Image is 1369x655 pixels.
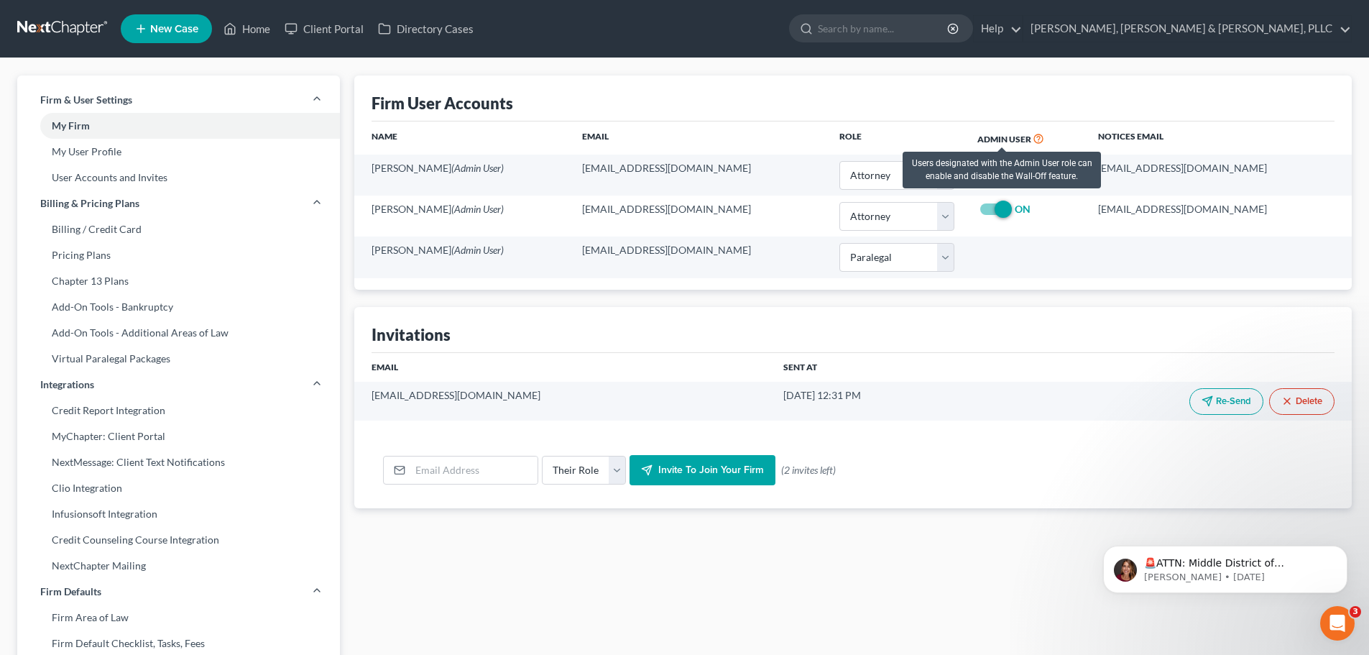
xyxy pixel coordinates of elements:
[17,372,340,398] a: Integrations
[1087,155,1352,196] td: [EMAIL_ADDRESS][DOMAIN_NAME]
[977,134,1031,145] span: Admin User
[571,237,828,278] td: [EMAIL_ADDRESS][DOMAIN_NAME]
[17,242,340,268] a: Pricing Plans
[277,16,371,42] a: Client Portal
[658,464,764,476] span: Invite to join your firm
[1320,606,1355,641] iframe: Intercom live chat
[1189,388,1263,415] button: Re-Send
[17,423,340,449] a: MyChapter: Client Portal
[451,203,504,215] span: (Admin User)
[17,139,340,165] a: My User Profile
[1269,388,1335,415] button: Delete
[17,294,340,320] a: Add-On Tools - Bankruptcy
[17,113,340,139] a: My Firm
[1023,16,1351,42] a: [PERSON_NAME], [PERSON_NAME] & [PERSON_NAME], PLLC
[17,216,340,242] a: Billing / Credit Card
[17,191,340,216] a: Billing & Pricing Plans
[1015,203,1031,215] strong: ON
[17,320,340,346] a: Add-On Tools - Additional Areas of Law
[40,377,94,392] span: Integrations
[903,152,1101,188] div: Users designated with the Admin User role can enable and disable the Wall-Off feature.
[571,155,828,196] td: [EMAIL_ADDRESS][DOMAIN_NAME]
[40,196,139,211] span: Billing & Pricing Plans
[17,553,340,579] a: NextChapter Mailing
[354,155,571,196] td: [PERSON_NAME]
[630,455,775,485] button: Invite to join your firm
[772,382,985,421] td: [DATE] 12:31 PM
[17,605,340,631] a: Firm Area of Law
[354,237,571,278] td: [PERSON_NAME]
[150,24,198,35] span: New Case
[772,353,985,382] th: Sent At
[1082,516,1369,616] iframe: Intercom notifications message
[571,196,828,237] td: [EMAIL_ADDRESS][DOMAIN_NAME]
[40,585,101,599] span: Firm Defaults
[17,475,340,501] a: Clio Integration
[17,501,340,527] a: Infusionsoft Integration
[17,346,340,372] a: Virtual Paralegal Packages
[17,398,340,423] a: Credit Report Integration
[781,463,836,477] span: (2 invites left)
[354,122,571,155] th: Name
[17,87,340,113] a: Firm & User Settings
[451,244,504,256] span: (Admin User)
[818,15,949,42] input: Search by name...
[372,93,513,114] div: Firm User Accounts
[17,268,340,294] a: Chapter 13 Plans
[828,122,966,155] th: Role
[1350,606,1361,618] span: 3
[17,579,340,605] a: Firm Defaults
[17,165,340,191] a: User Accounts and Invites
[1087,196,1352,237] td: [EMAIL_ADDRESS][DOMAIN_NAME]
[974,16,1022,42] a: Help
[17,527,340,553] a: Credit Counseling Course Integration
[451,162,504,174] span: (Admin User)
[40,93,132,107] span: Firm & User Settings
[216,16,277,42] a: Home
[354,382,772,421] td: [EMAIL_ADDRESS][DOMAIN_NAME]
[354,353,772,382] th: Email
[371,16,481,42] a: Directory Cases
[17,449,340,475] a: NextMessage: Client Text Notifications
[372,324,451,345] div: Invitations
[571,122,828,155] th: Email
[354,196,571,237] td: [PERSON_NAME]
[1087,122,1352,155] th: Notices Email
[410,457,538,484] input: Email Address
